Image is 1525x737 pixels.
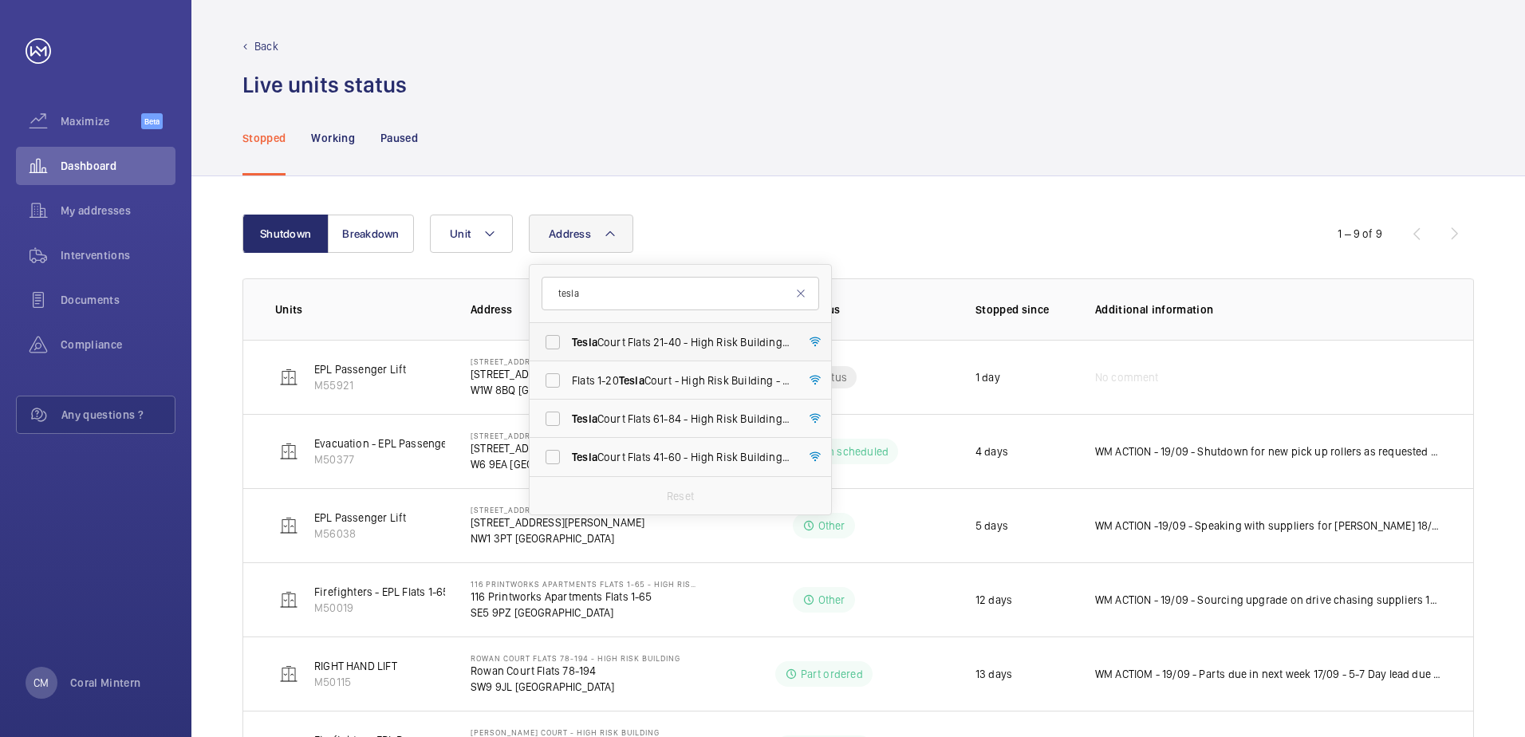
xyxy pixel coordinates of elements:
span: Unit [450,227,471,240]
span: Flats 1-20 Court - High Risk Building - Flats 1-20 [STREET_ADDRESS] [572,372,791,388]
p: [STREET_ADDRESS][PERSON_NAME] [471,505,644,514]
span: Tesla [572,451,597,463]
img: elevator.svg [279,664,298,684]
p: Back [254,38,278,54]
p: Reset [667,488,694,504]
p: RIGHT HAND LIFT [314,658,397,674]
p: EPL Passenger Lift [314,510,406,526]
p: Working [311,130,354,146]
p: Firefighters - EPL Flats 1-65 No 1 [314,584,472,600]
span: Interventions [61,247,175,263]
p: Stopped since [975,301,1070,317]
span: Beta [141,113,163,129]
input: Search by address [542,277,819,310]
p: [STREET_ADDRESS][PERSON_NAME] [471,514,644,530]
span: Tesla [572,336,597,349]
p: M55921 [314,377,406,393]
p: 12 days [975,592,1012,608]
span: Dashboard [61,158,175,174]
p: 116 Printworks Apartments Flats 1-65 [471,589,697,605]
div: 1 – 9 of 9 [1338,226,1382,242]
p: SE5 9PZ [GEOGRAPHIC_DATA] [471,605,697,621]
p: [STREET_ADDRESS] [471,357,618,366]
p: WM ACTION - 19/09 - Shutdown for new pick up rollers as requested from client 18/09 - Follow up [... [1095,443,1441,459]
span: Address [549,227,591,240]
p: Evacuation - EPL Passenger Lift No 1 [314,436,494,451]
p: W1W 8BQ [GEOGRAPHIC_DATA] [471,382,618,398]
span: Compliance [61,337,175,353]
p: M50115 [314,674,397,690]
span: Maximize [61,113,141,129]
button: Shutdown [242,215,329,253]
p: Units [275,301,445,317]
img: elevator.svg [279,442,298,461]
p: 4 days [975,443,1008,459]
p: 116 Printworks Apartments Flats 1-65 - High Risk Building [471,579,697,589]
p: SW9 9JL [GEOGRAPHIC_DATA] [471,679,680,695]
p: CM [33,675,49,691]
img: elevator.svg [279,368,298,387]
p: Stopped [242,130,286,146]
button: Address [529,215,633,253]
p: WM ACTIOM - 19/09 - Parts due in next week 17/09 - 5-7 Day lead due in [DATE] [DATE] Part Ordered... [1095,666,1441,682]
p: WM ACTION - 19/09 - Sourcing upgrade on drive chasing suppliers 16/09 - Tek in communications wit... [1095,592,1441,608]
p: Other [818,592,845,608]
span: My addresses [61,203,175,219]
p: 1 day [975,369,1000,385]
p: [STREET_ADDRESS] [471,440,609,456]
button: Unit [430,215,513,253]
span: Court Flats 61-84 - High Risk Building - [STREET_ADDRESS] [572,411,791,427]
p: WM ACTION -19/09 - Speaking with suppliers for [PERSON_NAME] 18/09 Repairs attended, air cord rol... [1095,518,1441,534]
p: Address [471,301,697,317]
img: elevator.svg [279,516,298,535]
span: Court Flats 21-40 - High Risk Building - [STREET_ADDRESS] [572,334,791,350]
p: [PERSON_NAME] Court - High Risk Building [471,727,660,737]
p: [STREET_ADDRESS] [471,366,618,382]
p: W6 9EA [GEOGRAPHIC_DATA] [471,456,609,472]
p: Other [818,518,845,534]
p: Part ordered [801,666,863,682]
p: Paused [380,130,418,146]
button: Breakdown [328,215,414,253]
p: Rowan Court Flats 78-194 - High Risk Building [471,653,680,663]
img: elevator.svg [279,590,298,609]
p: M50019 [314,600,472,616]
p: 5 days [975,518,1008,534]
p: M50377 [314,451,494,467]
p: Rowan Court Flats 78-194 [471,663,680,679]
p: Additional information [1095,301,1441,317]
span: No comment [1095,369,1159,385]
p: M56038 [314,526,406,542]
p: [STREET_ADDRESS] [471,431,609,440]
p: EPL Passenger Lift [314,361,406,377]
span: Documents [61,292,175,308]
p: NW1 3PT [GEOGRAPHIC_DATA] [471,530,644,546]
span: Tesla [619,374,644,387]
span: Tesla [572,412,597,425]
p: Coral Mintern [70,675,141,691]
span: Court Flats 41-60 - High Risk Building - [STREET_ADDRESS] [572,449,791,465]
h1: Live units status [242,70,407,100]
span: Any questions ? [61,407,175,423]
p: 13 days [975,666,1012,682]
